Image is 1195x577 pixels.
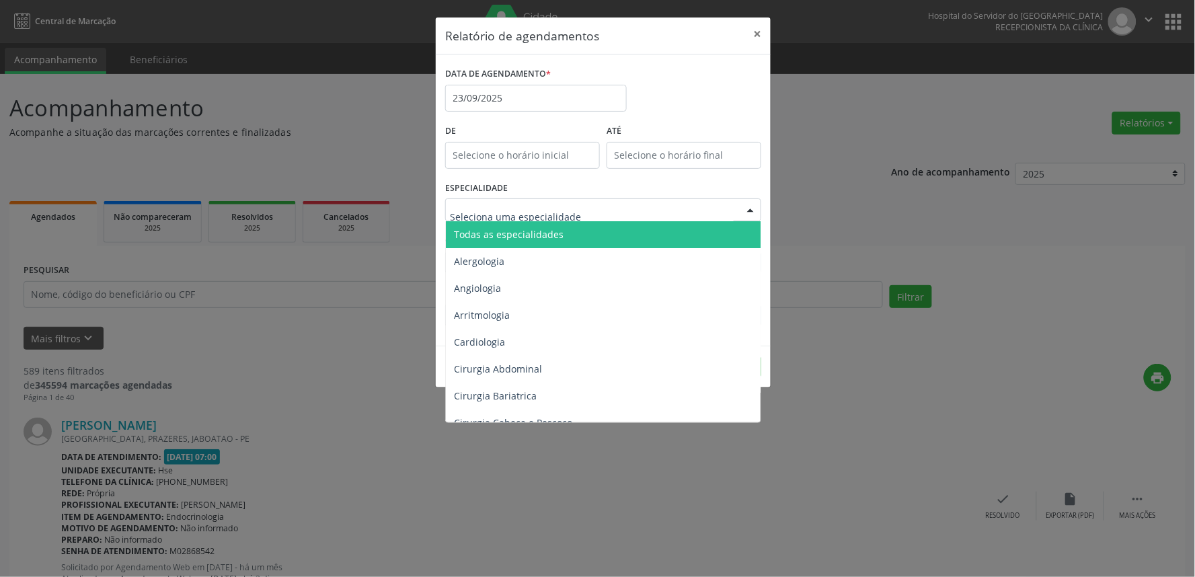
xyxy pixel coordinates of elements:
label: De [445,121,600,142]
label: ESPECIALIDADE [445,178,508,199]
span: Angiologia [454,282,501,295]
label: ATÉ [607,121,761,142]
span: Todas as especialidades [454,228,564,241]
button: Close [744,17,771,50]
span: Cardiologia [454,336,505,348]
label: DATA DE AGENDAMENTO [445,64,551,85]
input: Selecione o horário inicial [445,142,600,169]
input: Selecione o horário final [607,142,761,169]
input: Seleciona uma especialidade [450,203,734,230]
span: Cirurgia Cabeça e Pescoço [454,416,572,429]
span: Cirurgia Abdominal [454,362,542,375]
input: Selecione uma data ou intervalo [445,85,627,112]
span: Cirurgia Bariatrica [454,389,537,402]
h5: Relatório de agendamentos [445,27,599,44]
span: Alergologia [454,255,504,268]
span: Arritmologia [454,309,510,321]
